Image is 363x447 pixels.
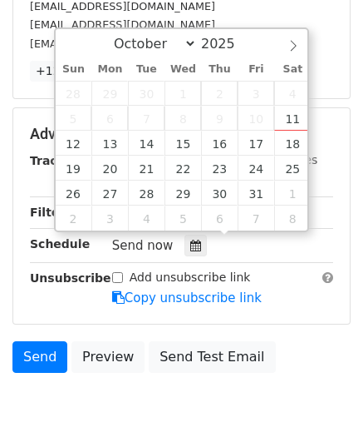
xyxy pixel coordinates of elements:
span: October 17, 2025 [238,131,274,156]
span: October 26, 2025 [56,181,92,206]
span: October 19, 2025 [56,156,92,181]
span: Tue [128,64,164,75]
span: November 1, 2025 [274,181,311,206]
span: October 6, 2025 [91,106,128,131]
span: Thu [201,64,238,75]
span: October 16, 2025 [201,131,238,156]
h5: Advanced [30,125,333,143]
span: October 30, 2025 [201,181,238,206]
span: October 5, 2025 [56,106,92,131]
strong: Filters [30,206,72,219]
iframe: Chat Widget [280,367,363,447]
span: November 2, 2025 [56,206,92,231]
a: Preview [71,341,145,373]
span: October 8, 2025 [164,106,201,131]
span: October 13, 2025 [91,131,128,156]
label: Add unsubscribe link [130,269,251,286]
a: Send [12,341,67,373]
span: October 22, 2025 [164,156,201,181]
span: October 12, 2025 [56,131,92,156]
input: Year [197,36,257,52]
span: October 7, 2025 [128,106,164,131]
span: October 3, 2025 [238,81,274,106]
a: Copy unsubscribe link [112,291,262,305]
span: October 21, 2025 [128,156,164,181]
span: October 23, 2025 [201,156,238,181]
span: November 6, 2025 [201,206,238,231]
span: October 29, 2025 [164,181,201,206]
span: Wed [164,64,201,75]
span: October 18, 2025 [274,131,311,156]
strong: Tracking [30,154,86,167]
span: October 11, 2025 [274,106,311,131]
span: October 9, 2025 [201,106,238,131]
span: Sat [274,64,311,75]
span: September 28, 2025 [56,81,92,106]
span: November 7, 2025 [238,206,274,231]
span: October 24, 2025 [238,156,274,181]
span: Fri [238,64,274,75]
span: Mon [91,64,128,75]
span: November 5, 2025 [164,206,201,231]
span: October 28, 2025 [128,181,164,206]
strong: Schedule [30,237,90,251]
span: November 4, 2025 [128,206,164,231]
span: October 20, 2025 [91,156,128,181]
small: [EMAIL_ADDRESS][DOMAIN_NAME] [30,37,215,50]
span: October 14, 2025 [128,131,164,156]
span: November 8, 2025 [274,206,311,231]
span: October 1, 2025 [164,81,201,106]
span: October 27, 2025 [91,181,128,206]
small: [EMAIL_ADDRESS][DOMAIN_NAME] [30,18,215,31]
span: September 29, 2025 [91,81,128,106]
span: October 4, 2025 [274,81,311,106]
a: +12 more [30,61,100,82]
span: October 25, 2025 [274,156,311,181]
a: Send Test Email [149,341,275,373]
span: Send now [112,238,174,253]
span: October 31, 2025 [238,181,274,206]
span: Sun [56,64,92,75]
span: November 3, 2025 [91,206,128,231]
strong: Unsubscribe [30,271,111,285]
span: October 2, 2025 [201,81,238,106]
span: October 10, 2025 [238,106,274,131]
span: September 30, 2025 [128,81,164,106]
span: October 15, 2025 [164,131,201,156]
